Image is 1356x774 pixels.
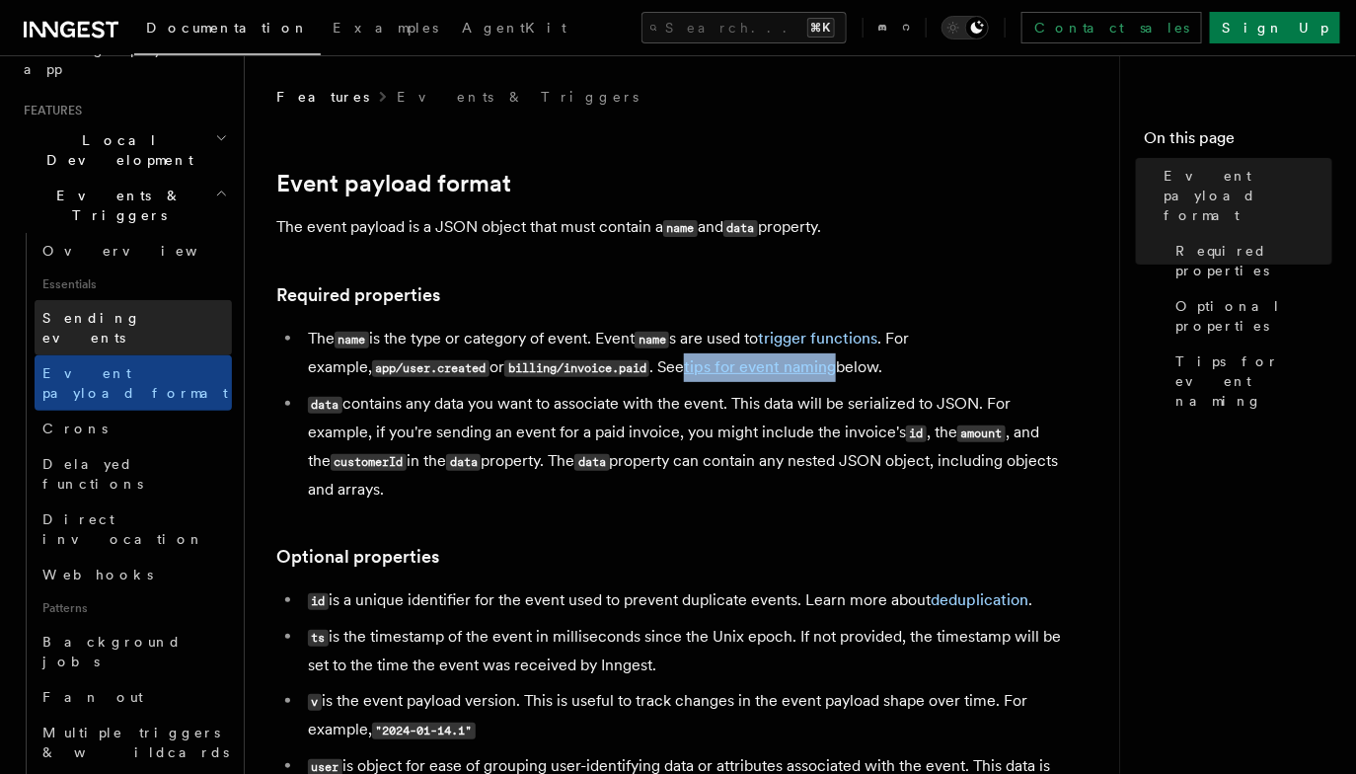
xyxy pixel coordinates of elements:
[35,557,232,592] a: Webhooks
[302,687,1066,744] li: is the event payload version. This is useful to track changes in the event payload shape over tim...
[931,590,1028,609] a: deduplication
[446,454,481,471] code: data
[42,310,141,346] span: Sending events
[308,630,329,647] code: ts
[308,694,322,711] code: v
[1175,351,1332,411] span: Tips for event naming
[302,623,1066,679] li: is the timestamp of the event in milliseconds since the Unix epoch. If not provided, the timestam...
[1144,126,1332,158] h4: On this page
[723,220,758,237] code: data
[35,300,232,355] a: Sending events
[276,213,1066,242] p: The event payload is a JSON object that must contain a and property.
[397,87,639,107] a: Events & Triggers
[1164,166,1332,225] span: Event payload format
[335,332,369,348] code: name
[16,130,215,170] span: Local Development
[372,360,490,377] code: app/user.created
[1175,296,1332,336] span: Optional properties
[42,689,143,705] span: Fan out
[372,723,476,739] code: "2024-01-14.1"
[42,243,246,259] span: Overview
[42,421,108,436] span: Crons
[1168,344,1332,419] a: Tips for event naming
[807,18,835,38] kbd: ⌘K
[42,725,229,760] span: Multiple triggers & wildcards
[302,586,1066,615] li: is a unique identifier for the event used to prevent duplicate events. Learn more about .
[35,592,232,624] span: Patterns
[321,6,450,53] a: Examples
[35,679,232,715] a: Fan out
[16,32,232,87] a: Setting up your app
[35,446,232,502] a: Delayed functions
[16,186,215,225] span: Events & Triggers
[635,332,669,348] code: name
[1021,12,1202,43] a: Contact sales
[308,397,342,414] code: data
[16,178,232,233] button: Events & Triggers
[276,543,439,571] a: Optional properties
[462,20,566,36] span: AgentKit
[1156,158,1332,233] a: Event payload format
[957,426,1006,442] code: amount
[906,426,927,442] code: id
[308,593,329,610] code: id
[684,357,836,376] a: tips for event naming
[134,6,321,55] a: Documentation
[574,454,609,471] code: data
[1168,288,1332,344] a: Optional properties
[16,122,232,178] button: Local Development
[276,170,511,197] a: Event payload format
[35,269,232,300] span: Essentials
[35,411,232,446] a: Crons
[276,87,369,107] span: Features
[942,16,989,39] button: Toggle dark mode
[16,103,82,118] span: Features
[504,360,649,377] code: billing/invoice.paid
[35,715,232,770] a: Multiple triggers & wildcards
[333,20,438,36] span: Examples
[1168,233,1332,288] a: Required properties
[146,20,309,36] span: Documentation
[641,12,847,43] button: Search...⌘K
[302,325,1066,382] li: The is the type or category of event. Event s are used to . For example, or . See below.
[331,454,407,471] code: customerId
[1210,12,1340,43] a: Sign Up
[450,6,578,53] a: AgentKit
[35,233,232,269] a: Overview
[35,624,232,679] a: Background jobs
[42,365,228,401] span: Event payload format
[42,567,153,582] span: Webhooks
[663,220,698,237] code: name
[35,502,232,557] a: Direct invocation
[758,329,877,348] a: trigger functions
[42,511,204,547] span: Direct invocation
[276,281,440,309] a: Required properties
[1175,241,1332,280] span: Required properties
[42,634,182,669] span: Background jobs
[302,390,1066,503] li: contains any data you want to associate with the event. This data will be serialized to JSON. For...
[35,355,232,411] a: Event payload format
[42,456,143,492] span: Delayed functions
